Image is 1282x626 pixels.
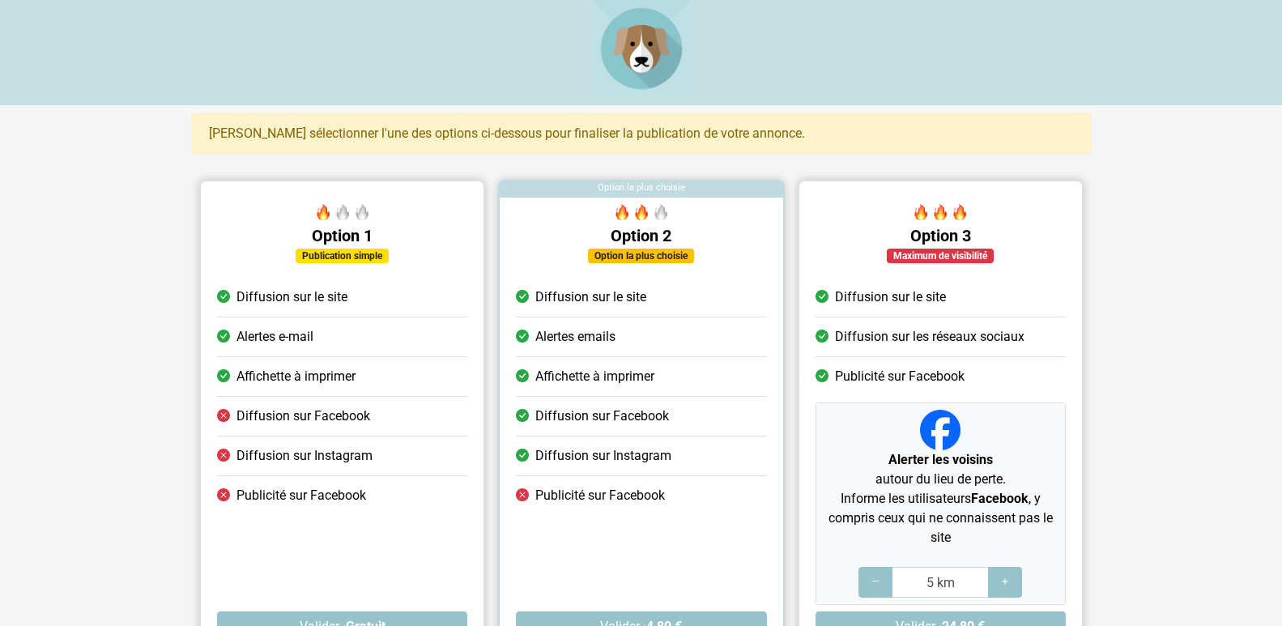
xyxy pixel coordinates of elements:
[815,226,1065,245] h5: Option 3
[535,287,646,307] span: Diffusion sur le site
[236,486,366,505] span: Publicité sur Facebook
[192,113,1091,154] div: [PERSON_NAME] sélectionner l'une des options ci-dessous pour finaliser la publication de votre an...
[535,446,671,466] span: Diffusion sur Instagram
[236,407,370,426] span: Diffusion sur Facebook
[535,367,654,386] span: Affichette à imprimer
[535,486,665,505] span: Publicité sur Facebook
[887,249,994,263] div: Maximum de visibilité
[296,249,389,263] div: Publication simple
[236,367,356,386] span: Affichette à imprimer
[236,446,373,466] span: Diffusion sur Instagram
[236,287,347,307] span: Diffusion sur le site
[888,452,992,467] strong: Alerter les voisins
[834,367,964,386] span: Publicité sur Facebook
[217,226,467,245] h5: Option 1
[500,181,782,198] div: Option la plus choisie
[834,327,1024,347] span: Diffusion sur les réseaux sociaux
[970,491,1028,506] strong: Facebook
[920,410,960,450] img: Facebook
[535,327,615,347] span: Alertes emails
[236,327,313,347] span: Alertes e-mail
[535,407,669,426] span: Diffusion sur Facebook
[822,450,1058,489] p: autour du lieu de perte.
[516,226,766,245] h5: Option 2
[588,249,694,263] div: Option la plus choisie
[822,489,1058,547] p: Informe les utilisateurs , y compris ceux qui ne connaissent pas le site
[834,287,945,307] span: Diffusion sur le site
